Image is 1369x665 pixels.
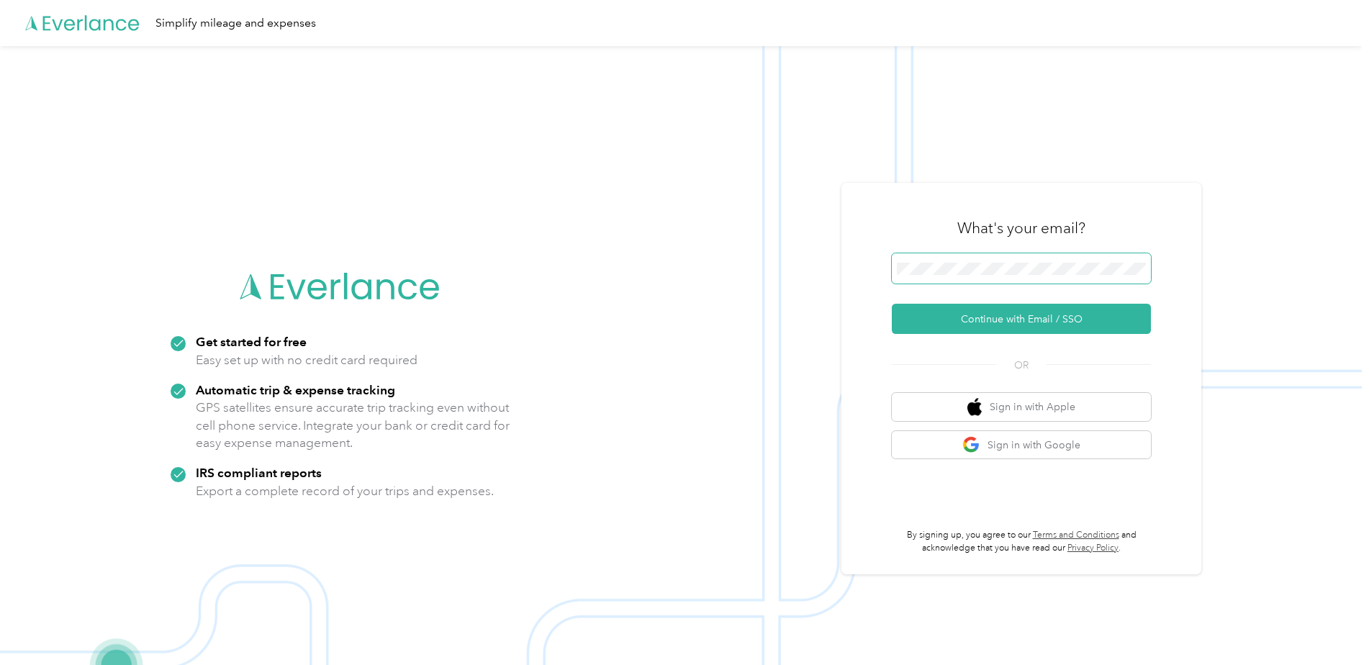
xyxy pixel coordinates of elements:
button: google logoSign in with Google [892,431,1151,459]
img: google logo [962,436,980,454]
strong: Automatic trip & expense tracking [196,382,395,397]
a: Terms and Conditions [1033,530,1119,540]
strong: Get started for free [196,334,307,349]
strong: IRS compliant reports [196,465,322,480]
span: OR [996,358,1047,373]
p: Export a complete record of your trips and expenses. [196,482,494,500]
p: By signing up, you agree to our and acknowledge that you have read our . [892,529,1151,554]
img: apple logo [967,398,982,416]
a: Privacy Policy [1067,543,1119,553]
h3: What's your email? [957,218,1085,238]
p: Easy set up with no credit card required [196,351,417,369]
div: Simplify mileage and expenses [155,14,316,32]
button: apple logoSign in with Apple [892,393,1151,421]
button: Continue with Email / SSO [892,304,1151,334]
p: GPS satellites ensure accurate trip tracking even without cell phone service. Integrate your bank... [196,399,510,452]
